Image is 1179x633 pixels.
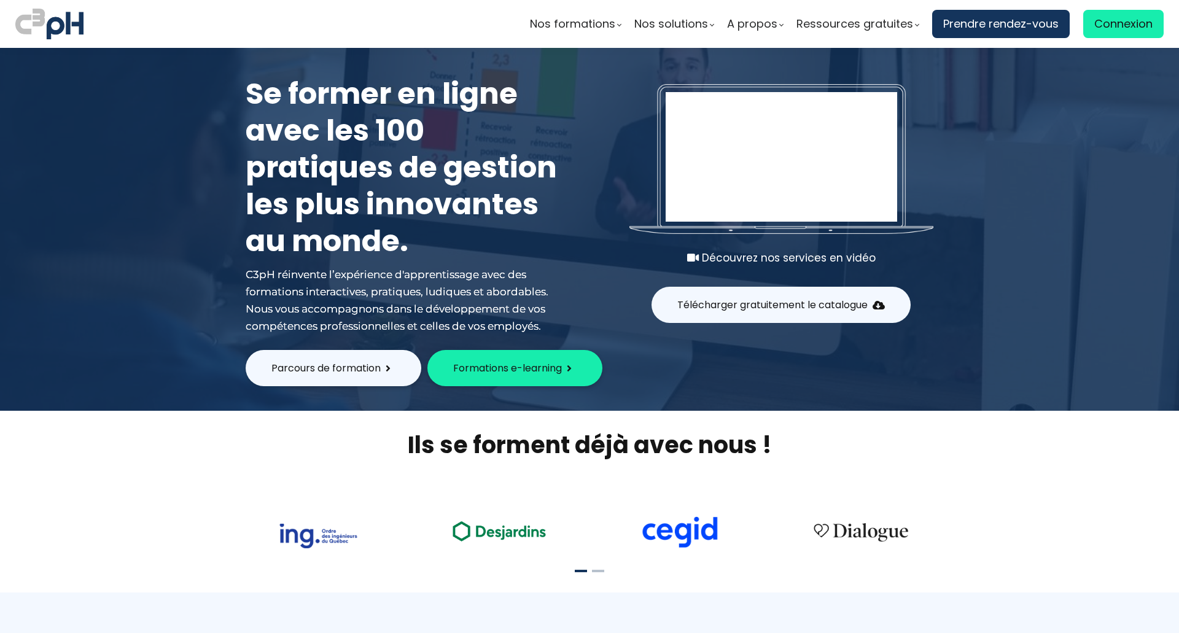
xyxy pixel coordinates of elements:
span: Connexion [1094,15,1153,33]
img: logo C3PH [15,6,84,42]
button: Parcours de formation [246,350,421,386]
span: Nos formations [530,15,615,33]
img: 73f878ca33ad2a469052bbe3fa4fd140.png [279,524,357,548]
button: Télécharger gratuitement le catalogue [652,287,911,323]
span: Ressources gratuites [796,15,913,33]
img: cdf238afa6e766054af0b3fe9d0794df.png [640,516,719,548]
button: Formations e-learning [427,350,602,386]
div: Découvrez nos services en vidéo [629,249,933,266]
span: A propos [727,15,777,33]
img: ea49a208ccc4d6e7deb170dc1c457f3b.png [444,514,554,548]
span: Télécharger gratuitement le catalogue [677,297,868,313]
span: Nos solutions [634,15,708,33]
a: Connexion [1083,10,1164,38]
a: Prendre rendez-vous [932,10,1070,38]
div: C3pH réinvente l’expérience d'apprentissage avec des formations interactives, pratiques, ludiques... [246,266,565,335]
h1: Se former en ligne avec les 100 pratiques de gestion les plus innovantes au monde. [246,76,565,260]
img: 4cbfeea6ce3138713587aabb8dcf64fe.png [806,515,916,548]
span: Prendre rendez-vous [943,15,1059,33]
h2: Ils se forment déjà avec nous ! [230,429,949,460]
span: Formations e-learning [453,360,562,376]
span: Parcours de formation [271,360,381,376]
